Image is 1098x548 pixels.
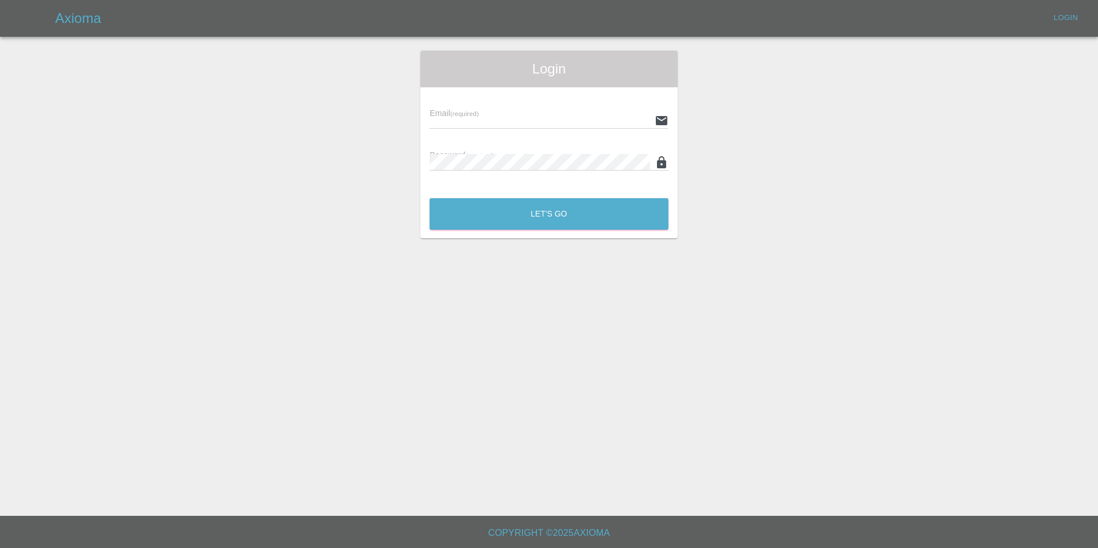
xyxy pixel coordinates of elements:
span: Email [430,109,478,118]
span: Password [430,150,494,160]
a: Login [1047,9,1084,27]
span: Login [430,60,668,78]
button: Let's Go [430,198,668,230]
h5: Axioma [55,9,101,28]
h6: Copyright © 2025 Axioma [9,525,1089,541]
small: (required) [466,152,494,159]
small: (required) [450,110,479,117]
